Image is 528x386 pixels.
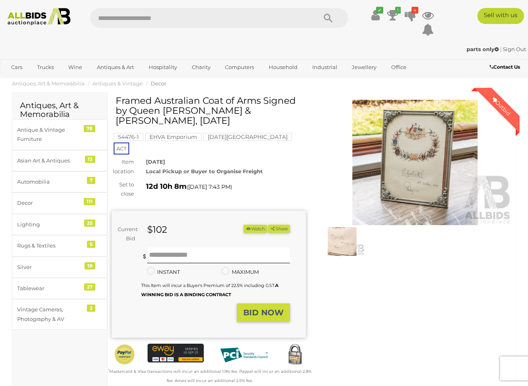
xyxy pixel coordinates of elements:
[12,150,107,171] a: Asian Art & Antiques 13
[237,303,290,322] button: BID NOW
[17,241,83,250] div: Rugs & Textiles
[386,61,412,74] a: Office
[12,257,107,278] a: Silver 18
[320,227,364,256] img: Framed Australian Coat of Arms Signed by Queen Elizabeth II & Prince Phillip, October 16th 1982
[147,267,180,277] label: INSTANT
[12,192,107,214] a: Decor 111
[12,278,107,299] a: Tablewear 27
[17,156,83,165] div: Asian Art & Antiques
[268,225,290,233] button: Share
[84,220,95,227] div: 25
[17,305,83,324] div: Vintage Cameras, Photography & AV
[187,184,232,190] span: ( )
[203,134,292,140] a: [DATE][GEOGRAPHIC_DATA]
[145,133,201,141] mark: EHVA Emporium
[244,225,267,233] button: Watch
[17,125,83,144] div: Antique & Vintage Furniture
[318,100,512,225] img: Framed Australian Coat of Arms Signed by Queen Elizabeth II & Prince Phillip, October 16th 1982
[147,224,167,235] strong: $102
[500,46,502,52] span: |
[395,7,401,14] i: 1
[483,88,520,125] div: Outbid
[146,182,187,191] strong: 12d 10h 8m
[32,61,59,74] a: Trucks
[490,63,522,71] a: Contact Us
[216,344,272,366] img: PCI DSS compliant
[146,168,263,174] strong: Local Pickup or Buyer to Organise Freight
[114,133,143,141] mark: 54476-1
[188,183,231,190] span: [DATE] 7:43 PM
[264,61,303,74] a: Household
[376,7,383,14] i: ✔
[114,344,136,365] img: Official PayPal Seal
[141,283,278,297] small: This Item will incur a Buyer's Premium of 22.5% including GST.
[92,61,139,74] a: Antiques & Art
[243,308,284,317] strong: BID NOW
[85,262,95,269] div: 18
[4,8,74,26] img: Allbids.com.au
[12,214,107,235] a: Lighting 25
[84,125,95,132] div: 78
[220,61,259,74] a: Computers
[106,180,140,199] div: Set to close
[87,305,95,312] div: 2
[87,177,95,184] div: 7
[148,344,204,362] img: eWAY Payment Gateway
[63,61,87,74] a: Wine
[17,198,83,208] div: Decor
[17,220,83,229] div: Lighting
[12,171,107,192] a: Automobilia 7
[84,283,95,291] div: 27
[412,7,418,14] i: 4
[12,235,107,256] a: Rugs & Textiles 5
[387,8,399,22] a: 1
[146,158,165,165] strong: [DATE]
[145,134,201,140] a: EHVA Emporium
[17,177,83,186] div: Automobilia
[6,61,28,74] a: Cars
[114,134,143,140] a: 54476-1
[108,369,311,383] small: Mastercard & Visa transactions will incur an additional 1.9% fee. Paypal will incur an additional...
[369,8,381,22] a: ✔
[17,263,83,272] div: Silver
[222,267,259,277] label: MAXIMUM
[12,299,107,330] a: Vintage Cameras, Photography & AV 2
[347,61,382,74] a: Jewellery
[84,198,95,205] div: 111
[503,46,526,52] a: Sign Out
[203,133,292,141] mark: [DATE][GEOGRAPHIC_DATA]
[93,80,143,87] a: Antiques & Vintage
[114,143,129,154] span: ACT
[490,64,520,70] b: Contact Us
[85,156,95,163] div: 13
[244,225,267,233] li: Watch this item
[6,74,33,87] a: Sports
[308,8,348,28] button: Search
[12,119,107,150] a: Antique & Vintage Furniture 78
[467,46,500,52] a: parts only
[106,157,140,176] div: Item location
[87,241,95,248] div: 5
[307,61,343,74] a: Industrial
[151,80,166,87] a: Decor
[187,61,216,74] a: Charity
[12,80,85,87] a: Antiques, Art & Memorabilia
[116,96,304,126] h1: Framed Australian Coat of Arms Signed by Queen [PERSON_NAME] & [PERSON_NAME], [DATE]
[284,344,306,366] img: Secured by Rapid SSL
[20,101,99,119] h2: Antiques, Art & Memorabilia
[144,61,182,74] a: Hospitality
[37,74,104,87] a: [GEOGRAPHIC_DATA]
[477,8,524,24] a: Sell with us
[404,8,416,22] a: 4
[467,46,499,52] strong: parts only
[112,225,141,243] div: Current Bid
[17,284,83,293] div: Tablewear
